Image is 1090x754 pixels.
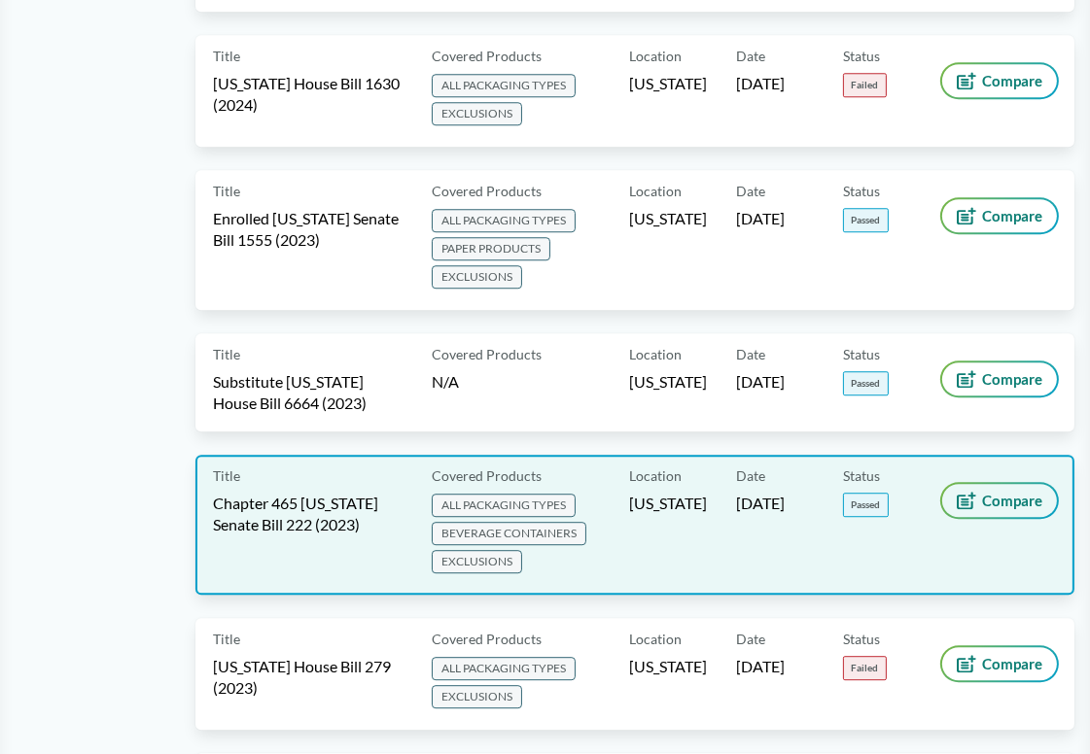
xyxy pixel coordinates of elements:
span: Covered Products [432,46,542,66]
span: Compare [982,208,1042,223]
span: ALL PACKAGING TYPES [432,209,576,232]
span: Compare [982,371,1042,387]
span: Covered Products [432,629,542,649]
span: Failed [843,656,887,680]
button: Compare [942,199,1057,232]
span: Status [843,465,880,486]
span: [DATE] [736,371,785,393]
span: [US_STATE] House Bill 279 (2023) [213,656,408,699]
button: Compare [942,484,1057,517]
span: Title [213,344,240,364]
span: EXCLUSIONS [432,102,522,125]
span: Failed [843,73,887,97]
span: [DATE] [736,73,785,94]
span: [DATE] [736,656,785,677]
span: ALL PACKAGING TYPES [432,657,576,680]
span: [US_STATE] [629,656,707,677]
span: EXCLUSIONS [432,265,522,289]
span: ALL PACKAGING TYPES [432,74,576,97]
span: [US_STATE] [629,208,707,229]
span: Title [213,465,240,486]
span: Location [629,181,682,201]
span: Title [213,181,240,201]
span: Location [629,344,682,364]
span: Date [736,344,765,364]
span: Date [736,181,765,201]
span: Covered Products [432,181,542,201]
span: N/A [432,372,459,391]
span: [US_STATE] [629,73,707,94]
span: Status [843,46,880,66]
span: EXCLUSIONS [432,550,522,573]
span: [US_STATE] [629,493,707,514]
span: [US_STATE] House Bill 1630 (2024) [213,73,408,116]
span: Passed [843,371,889,395]
button: Compare [942,647,1057,680]
span: Compare [982,73,1042,88]
span: Passed [843,208,889,232]
span: Title [213,46,240,66]
span: Compare [982,493,1042,508]
span: Status [843,181,880,201]
span: Chapter 465 [US_STATE] Senate Bill 222 (2023) [213,493,408,535]
span: Date [736,46,765,66]
span: Status [843,344,880,364]
span: Title [213,629,240,649]
span: Location [629,46,682,66]
span: Status [843,629,880,649]
button: Compare [942,362,1057,395]
span: [DATE] [736,493,785,514]
span: [DATE] [736,208,785,229]
span: Enrolled [US_STATE] Senate Bill 1555 (2023) [213,208,408,251]
span: Covered Products [432,344,542,364]
span: Passed [843,493,889,517]
span: Compare [982,656,1042,671]
button: Compare [942,64,1057,97]
span: EXCLUSIONS [432,685,522,708]
span: Date [736,629,765,649]
span: Location [629,629,682,649]
span: [US_STATE] [629,371,707,393]
span: Location [629,465,682,486]
span: Date [736,465,765,486]
span: Substitute [US_STATE] House Bill 6664 (2023) [213,371,408,414]
span: ALL PACKAGING TYPES [432,494,576,517]
span: PAPER PRODUCTS [432,237,550,260]
span: Covered Products [432,465,542,486]
span: BEVERAGE CONTAINERS [432,522,586,545]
